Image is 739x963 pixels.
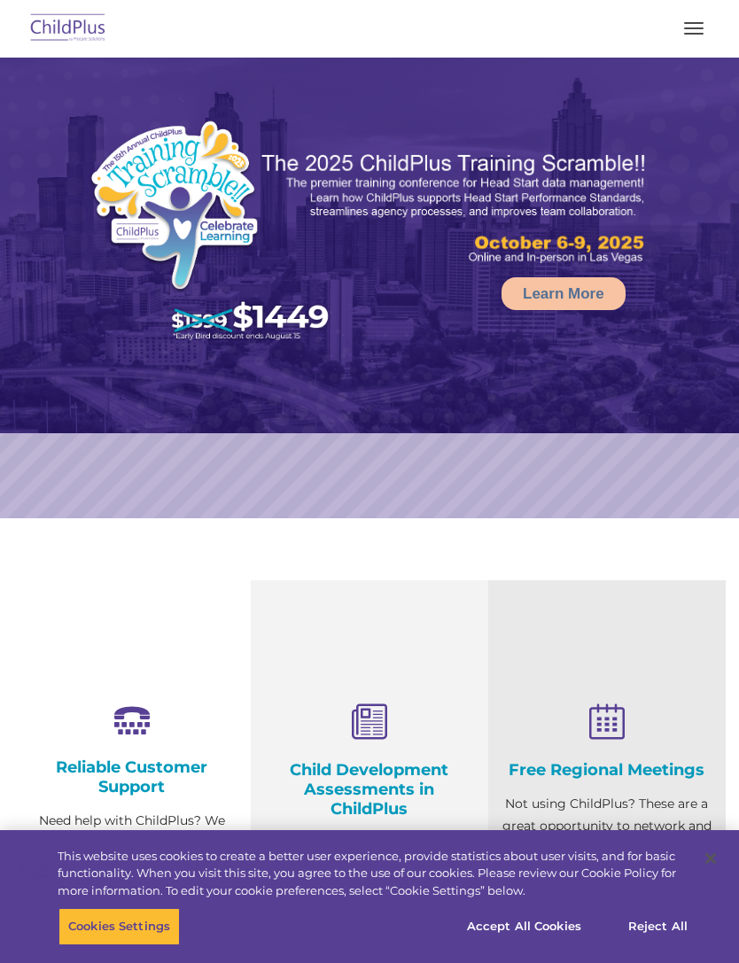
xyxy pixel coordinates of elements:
h4: Reliable Customer Support [27,757,237,796]
button: Accept All Cookies [457,908,591,945]
button: Reject All [603,908,713,945]
h4: Free Regional Meetings [502,760,712,780]
img: ChildPlus by Procare Solutions [27,8,110,50]
button: Close [691,839,730,878]
button: Cookies Settings [58,908,180,945]
div: This website uses cookies to create a better user experience, provide statistics about user visit... [58,848,688,900]
h4: Child Development Assessments in ChildPlus [264,760,475,819]
p: Not using ChildPlus? These are a great opportunity to network and learn from ChildPlus users. Fin... [502,793,712,904]
a: Learn More [502,277,626,310]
